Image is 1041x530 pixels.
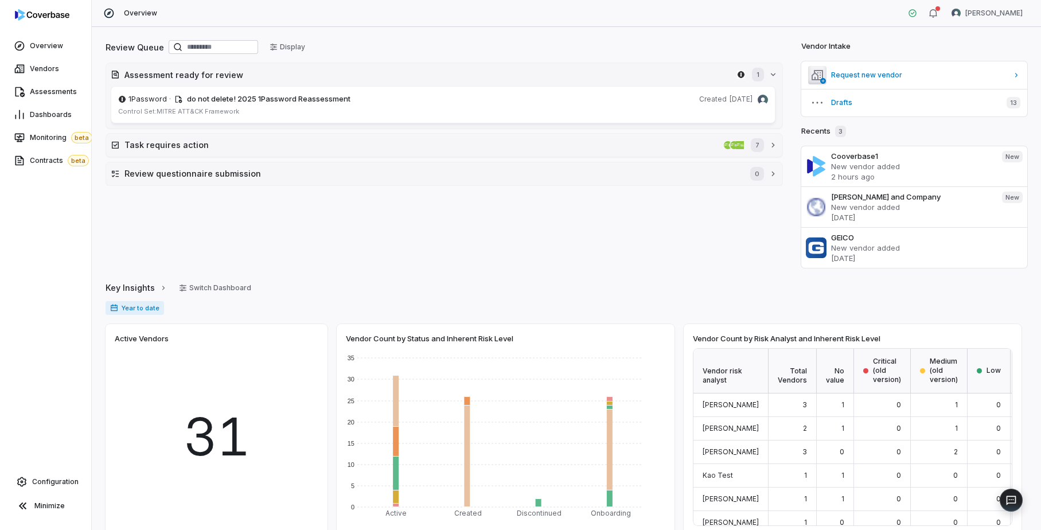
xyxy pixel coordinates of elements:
[758,95,768,105] img: Danny Higdon avatar
[804,494,807,503] span: 1
[831,151,993,161] h3: Cooverbase1
[841,400,844,409] span: 1
[703,424,759,432] span: [PERSON_NAME]
[34,501,65,510] span: Minimize
[750,167,764,181] span: 0
[896,400,901,409] span: 0
[30,110,72,119] span: Dashboards
[831,161,993,172] p: New vendor added
[187,94,350,103] span: do not delete! 2025 1Password Reassessment
[831,202,993,212] p: New vendor added
[831,212,993,223] p: [DATE]
[30,41,63,50] span: Overview
[2,127,89,148] a: Monitoringbeta
[693,349,769,393] div: Vendor risk analyst
[801,227,1027,268] a: GEICONew vendor added[DATE]
[124,9,157,18] span: Overview
[804,471,807,480] span: 1
[803,424,807,432] span: 2
[2,36,89,56] a: Overview
[110,304,118,312] svg: Date range for report
[955,400,958,409] span: 1
[351,482,354,489] text: 5
[801,89,1027,116] button: Drafts13
[953,494,958,503] span: 0
[896,518,901,527] span: 0
[5,494,87,517] button: Minimize
[106,41,164,53] h2: Review Queue
[184,398,250,476] span: 31
[32,477,79,486] span: Configuration
[703,400,759,409] span: [PERSON_NAME]
[348,397,354,404] text: 25
[955,424,958,432] span: 1
[128,93,167,105] span: 1Password
[801,41,851,52] h2: Vendor Intake
[801,146,1027,186] a: Cooverbase1New vendor added2 hours agoNew
[1007,97,1020,108] span: 13
[831,253,1023,263] p: [DATE]
[896,424,901,432] span: 0
[30,155,89,166] span: Contracts
[106,301,164,315] span: Year to date
[801,126,846,137] h2: Recents
[831,243,1023,253] p: New vendor added
[169,93,171,105] span: ·
[124,69,732,81] h2: Assessment ready for review
[699,95,727,104] span: Created
[831,98,997,107] span: Drafts
[348,440,354,447] text: 15
[769,349,817,393] div: Total Vendors
[348,376,354,383] text: 30
[30,132,92,143] span: Monitoring
[835,126,846,137] span: 3
[106,162,782,185] button: Review questionnaire submission0
[930,357,958,384] span: Medium (old version)
[896,494,901,503] span: 0
[348,419,354,426] text: 20
[841,494,844,503] span: 1
[106,276,167,300] a: Key Insights
[703,494,759,503] span: [PERSON_NAME]
[346,333,513,344] span: Vendor Count by Status and Inherent Risk Level
[348,461,354,468] text: 10
[106,282,155,294] span: Key Insights
[801,186,1027,227] a: [PERSON_NAME] and CompanyNew vendor added[DATE]New
[873,357,901,384] span: Critical (old version)
[68,155,89,166] span: beta
[801,61,1027,89] a: Request new vendor
[953,518,958,527] span: 0
[987,366,1001,375] span: Low
[703,447,759,456] span: [PERSON_NAME]
[996,471,1001,480] span: 0
[802,400,807,409] span: 3
[172,279,258,297] button: Switch Dashboard
[996,447,1001,456] span: 0
[124,139,719,151] h2: Task requires action
[115,333,169,344] span: Active Vendors
[802,447,807,456] span: 3
[1002,192,1023,203] span: New
[15,9,69,21] img: logo-D7KZi-bG.svg
[817,349,854,393] div: No value
[952,9,961,18] img: Danny Higdon avatar
[996,518,1001,527] span: 0
[841,471,844,480] span: 1
[703,518,759,527] span: [PERSON_NAME]
[945,5,1030,22] button: Danny Higdon avatar[PERSON_NAME]
[2,104,89,125] a: Dashboards
[106,134,782,157] button: Task requires actionfisglobal.comfisglobal.comfisglobal.com7
[351,504,354,510] text: 0
[831,192,993,202] h3: [PERSON_NAME] and Company
[30,64,59,73] span: Vendors
[729,95,753,104] span: [DATE]
[954,447,958,456] span: 2
[263,38,312,56] button: Display
[102,276,171,300] button: Key Insights
[953,471,958,480] span: 0
[831,172,993,182] p: 2 hours ago
[996,424,1001,432] span: 0
[804,518,807,527] span: 1
[5,471,87,492] a: Configuration
[124,167,739,180] h2: Review questionnaire submission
